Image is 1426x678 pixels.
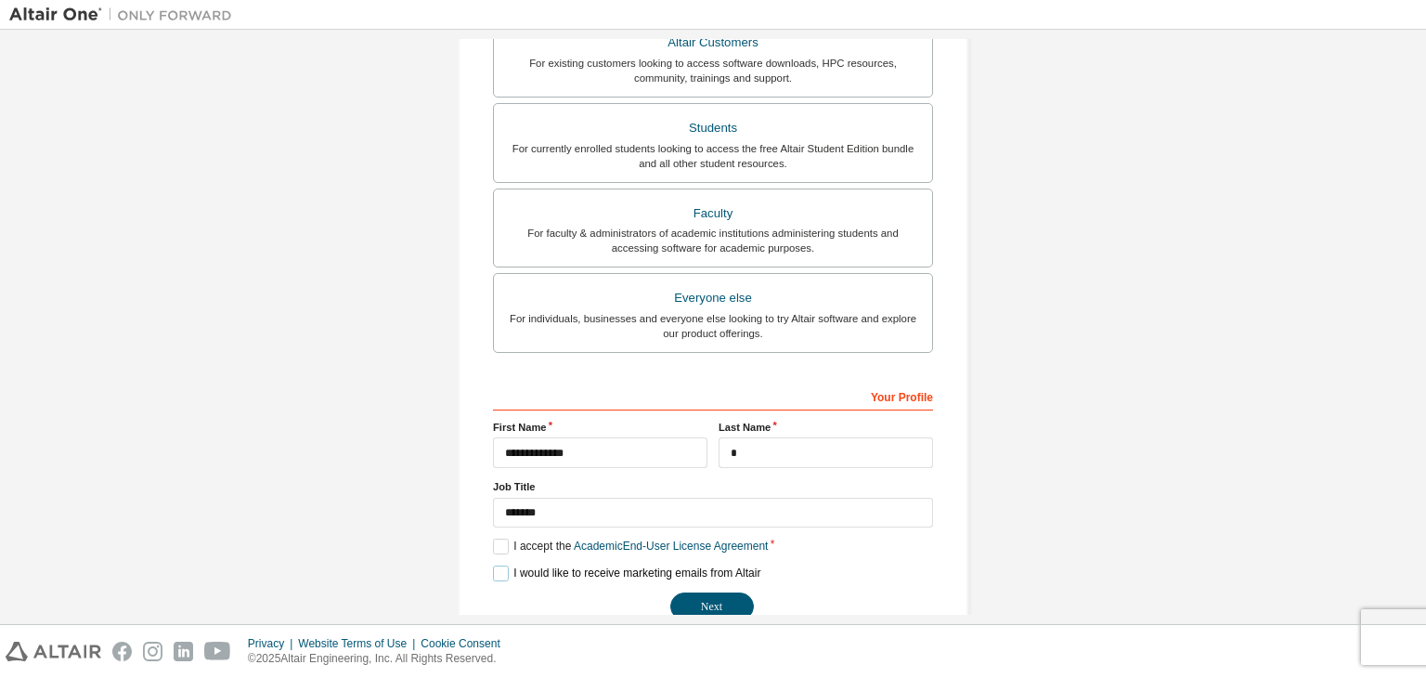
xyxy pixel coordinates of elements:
[505,141,921,171] div: For currently enrolled students looking to access the free Altair Student Edition bundle and all ...
[248,636,298,651] div: Privacy
[505,30,921,56] div: Altair Customers
[505,115,921,141] div: Students
[112,642,132,661] img: facebook.svg
[298,636,421,651] div: Website Terms of Use
[204,642,231,661] img: youtube.svg
[6,642,101,661] img: altair_logo.svg
[143,642,162,661] img: instagram.svg
[505,56,921,85] div: For existing customers looking to access software downloads, HPC resources, community, trainings ...
[174,642,193,661] img: linkedin.svg
[505,226,921,255] div: For faculty & administrators of academic institutions administering students and accessing softwa...
[493,381,933,411] div: Your Profile
[9,6,241,24] img: Altair One
[670,593,754,620] button: Next
[493,479,933,494] label: Job Title
[493,539,768,554] label: I accept the
[505,201,921,227] div: Faculty
[421,636,511,651] div: Cookie Consent
[493,420,707,435] label: First Name
[248,651,512,667] p: © 2025 Altair Engineering, Inc. All Rights Reserved.
[505,285,921,311] div: Everyone else
[719,420,933,435] label: Last Name
[505,311,921,341] div: For individuals, businesses and everyone else looking to try Altair software and explore our prod...
[493,566,760,581] label: I would like to receive marketing emails from Altair
[574,540,768,553] a: Academic End-User License Agreement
